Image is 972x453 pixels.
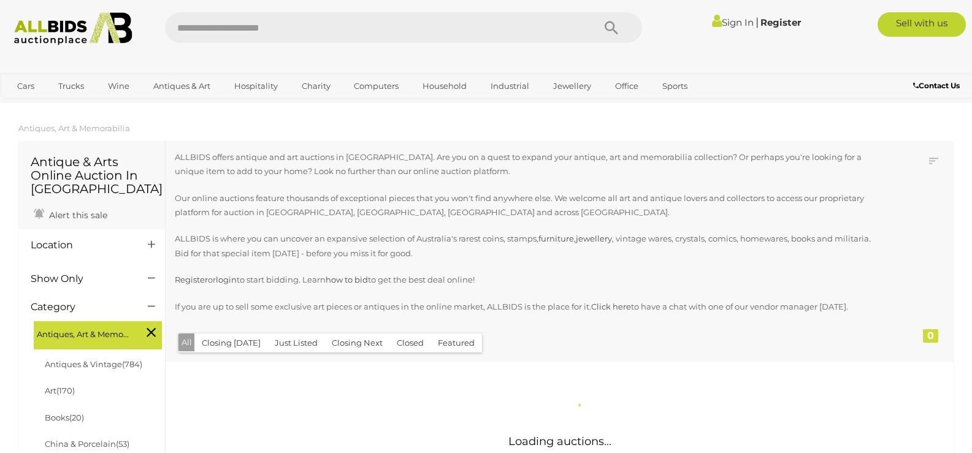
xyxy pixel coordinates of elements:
[31,205,110,223] a: Alert this sale
[122,359,142,369] span: (784)
[50,76,92,96] a: Trucks
[326,275,368,284] a: how to bid
[923,329,938,343] div: 0
[294,76,339,96] a: Charity
[175,191,871,220] p: Our online auctions feature thousands of exceptional pieces that you won't find anywhere else. We...
[194,333,268,352] button: Closing [DATE]
[69,413,84,422] span: (20)
[100,76,137,96] a: Wine
[607,76,646,96] a: Office
[654,76,695,96] a: Sports
[538,234,574,243] a: furniture
[389,333,431,352] button: Closed
[45,413,84,422] a: Books(20)
[756,15,759,29] span: |
[913,79,963,93] a: Contact Us
[415,76,475,96] a: Household
[175,273,871,287] p: or to start bidding. Learn to get the best deal online!
[346,76,407,96] a: Computers
[175,300,871,314] p: If you are up to sell some exclusive art pieces or antiques in the online market, ALLBIDS is the ...
[175,232,871,261] p: ALLBIDS is where you can uncover an expansive selection of Australia's rarest coins, stamps, , , ...
[226,76,286,96] a: Hospitality
[878,12,965,37] a: Sell with us
[145,76,218,96] a: Antiques & Art
[46,210,107,221] span: Alert this sale
[45,439,129,449] a: China & Porcelain(53)
[913,81,960,90] b: Contact Us
[175,275,208,284] a: Register
[45,386,75,395] a: Art(170)
[508,435,611,448] span: Loading auctions...
[31,302,129,313] h4: Category
[31,240,129,251] h4: Location
[267,333,325,352] button: Just Listed
[18,123,130,133] a: Antiques, Art & Memorabilia
[31,273,129,284] h4: Show Only
[581,12,642,43] button: Search
[216,275,237,284] a: login
[483,76,537,96] a: Industrial
[576,234,612,243] a: jewellery
[7,12,139,45] img: Allbids.com.au
[175,150,871,179] p: ALLBIDS offers antique and art auctions in [GEOGRAPHIC_DATA]. Are you on a quest to expand your a...
[178,333,195,351] button: All
[56,386,75,395] span: (170)
[431,333,482,352] button: Featured
[545,76,599,96] a: Jewellery
[712,17,754,28] a: Sign In
[9,76,42,96] a: Cars
[9,97,112,117] a: [GEOGRAPHIC_DATA]
[45,359,142,369] a: Antiques & Vintage(784)
[591,302,631,311] a: Click here
[31,155,153,196] h1: Antique & Arts Online Auction In [GEOGRAPHIC_DATA]
[324,333,390,352] button: Closing Next
[116,439,129,449] span: (53)
[760,17,801,28] a: Register
[37,324,129,341] span: Antiques, Art & Memorabilia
